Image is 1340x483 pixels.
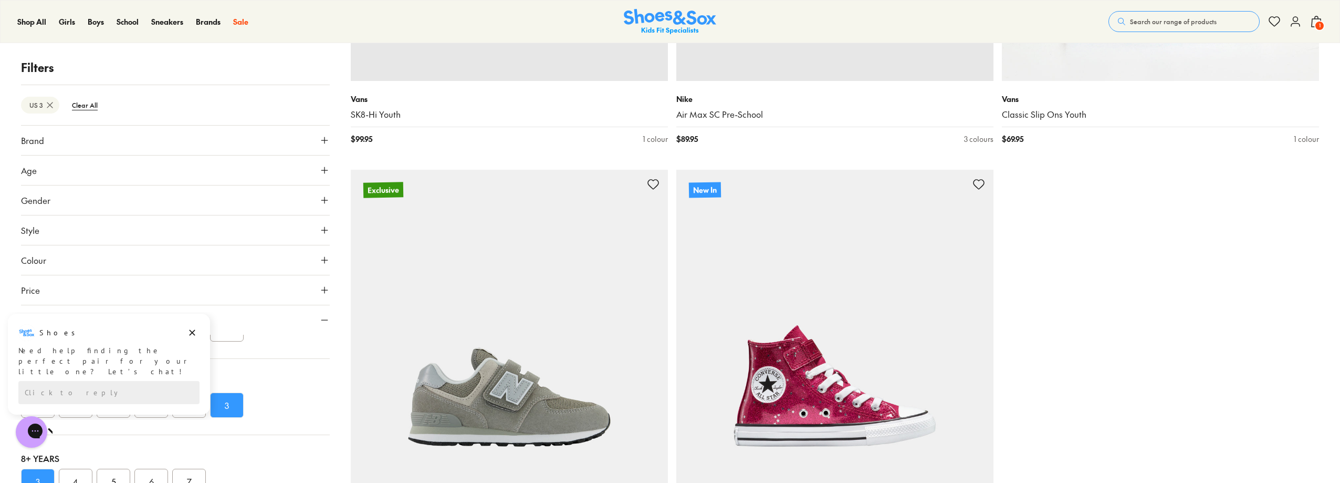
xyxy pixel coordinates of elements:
[1130,17,1217,26] span: Search our range of products
[210,393,244,418] button: 3
[676,109,993,120] a: Air Max SC Pre-School
[21,126,330,155] button: Brand
[196,16,221,27] a: Brands
[1294,133,1319,145] div: 1 colour
[21,224,39,237] span: Style
[21,156,330,185] button: Age
[1108,11,1260,32] button: Search our range of products
[59,16,75,27] a: Girls
[18,33,200,65] div: Need help finding the perfect pair for your little one? Let’s chat!
[21,194,50,207] span: Gender
[11,413,53,451] iframe: Gorgias live chat messenger
[1310,10,1323,33] button: 1
[21,254,46,266] span: Colour
[18,69,200,92] div: Reply to the campaigns
[351,109,668,120] a: SK8-Hi Youth
[676,133,698,145] span: $ 89.95
[1002,109,1319,120] a: Classic Slip Ons Youth
[64,96,106,115] btn: Clear All
[21,164,37,177] span: Age
[351,133,372,145] span: $ 99.95
[624,9,716,35] img: SNS_Logo_Responsive.svg
[17,16,46,27] a: Shop All
[351,94,668,105] p: Vans
[117,16,139,27] a: School
[21,284,40,296] span: Price
[624,9,716,35] a: Shoes & Sox
[21,186,330,215] button: Gender
[676,94,993,105] p: Nike
[1002,94,1319,105] p: Vans
[964,133,993,145] div: 3 colours
[21,245,330,275] button: Colour
[643,133,668,145] div: 1 colour
[1314,20,1325,31] span: 1
[21,134,44,147] span: Brand
[8,2,210,102] div: Campaign message
[8,12,210,65] div: Message from Shoes. Need help finding the perfect pair for your little one? Let’s chat!
[689,182,721,198] p: New In
[21,452,330,465] div: 8+ Years
[21,305,330,335] button: Size
[151,16,183,27] a: Sneakers
[21,215,330,245] button: Style
[21,275,330,305] button: Price
[1002,133,1023,145] span: $ 69.95
[88,16,104,27] a: Boys
[39,15,81,26] h3: Shoes
[21,97,59,114] btn: US 3
[363,182,403,198] p: Exclusive
[18,12,35,29] img: Shoes logo
[185,13,200,28] button: Dismiss campaign
[233,16,248,27] a: Sale
[21,59,330,76] p: Filters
